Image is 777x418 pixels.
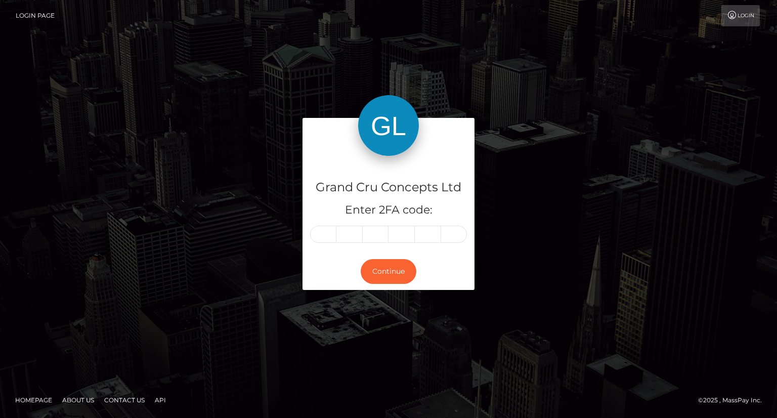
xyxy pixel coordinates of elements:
a: About Us [58,392,98,408]
h4: Grand Cru Concepts Ltd [310,179,467,196]
a: API [151,392,170,408]
a: Contact Us [100,392,149,408]
img: Grand Cru Concepts Ltd [358,95,419,156]
h5: Enter 2FA code: [310,202,467,218]
a: Homepage [11,392,56,408]
button: Continue [361,259,416,284]
a: Login Page [16,5,55,26]
a: Login [721,5,760,26]
div: © 2025 , MassPay Inc. [698,395,769,406]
